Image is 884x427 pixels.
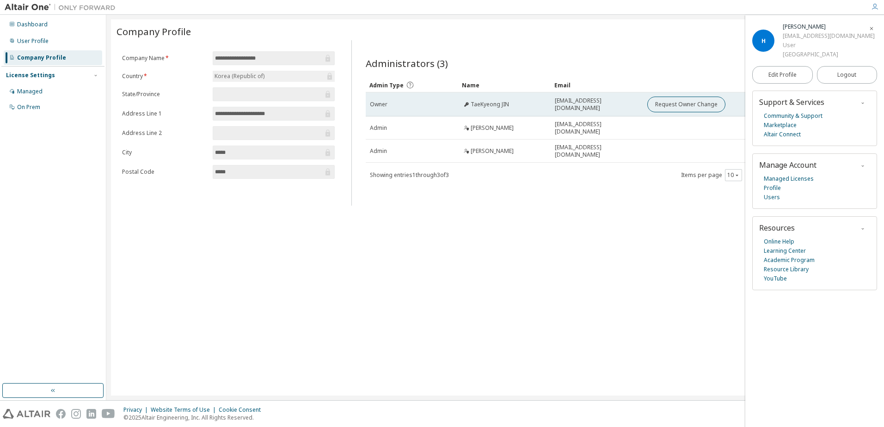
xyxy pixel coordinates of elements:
[783,31,875,41] div: [EMAIL_ADDRESS][DOMAIN_NAME]
[366,57,448,70] span: Administrators (3)
[471,124,514,132] span: [PERSON_NAME]
[370,124,387,132] span: Admin
[764,121,797,130] a: Marketplace
[817,66,878,84] button: Logout
[764,193,780,202] a: Users
[554,78,639,92] div: Email
[555,121,639,135] span: [EMAIL_ADDRESS][DOMAIN_NAME]
[837,70,856,79] span: Logout
[370,171,449,179] span: Showing entries 1 through 3 of 3
[783,50,875,59] div: [GEOGRAPHIC_DATA]
[71,409,81,419] img: instagram.svg
[768,71,797,79] span: Edit Profile
[123,406,151,414] div: Privacy
[764,246,806,256] a: Learning Center
[764,265,809,274] a: Resource Library
[759,97,824,107] span: Support & Services
[764,256,815,265] a: Academic Program
[122,110,207,117] label: Address Line 1
[369,81,404,89] span: Admin Type
[213,71,335,82] div: Korea (Republic of)
[117,25,191,38] span: Company Profile
[555,144,639,159] span: [EMAIL_ADDRESS][DOMAIN_NAME]
[122,149,207,156] label: City
[122,129,207,137] label: Address Line 2
[752,66,813,84] a: Edit Profile
[3,409,50,419] img: altair_logo.svg
[764,274,787,283] a: YouTube
[17,54,66,61] div: Company Profile
[764,174,814,183] a: Managed Licenses
[17,21,48,28] div: Dashboard
[761,37,766,45] span: H
[370,101,387,108] span: Owner
[6,72,55,79] div: License Settings
[102,409,115,419] img: youtube.svg
[122,91,207,98] label: State/Province
[764,183,781,193] a: Profile
[17,88,43,95] div: Managed
[783,41,875,50] div: User
[764,130,801,139] a: Altair Connect
[17,104,40,111] div: On Prem
[462,78,547,92] div: Name
[764,237,794,246] a: Online Help
[764,111,823,121] a: Community & Support
[213,71,266,81] div: Korea (Republic of)
[759,160,816,170] span: Manage Account
[471,101,509,108] span: TaeKyeong JIN
[122,55,207,62] label: Company Name
[727,171,740,179] button: 10
[122,168,207,176] label: Postal Code
[647,97,725,112] button: Request Owner Change
[370,147,387,155] span: Admin
[681,169,742,181] span: Items per page
[122,73,207,80] label: Country
[17,37,49,45] div: User Profile
[783,22,875,31] div: Hyunmu Kang
[123,414,266,421] p: © 2025 Altair Engineering, Inc. All Rights Reserved.
[471,147,514,155] span: [PERSON_NAME]
[151,406,219,414] div: Website Terms of Use
[5,3,120,12] img: Altair One
[56,409,66,419] img: facebook.svg
[86,409,96,419] img: linkedin.svg
[555,97,639,112] span: [EMAIL_ADDRESS][DOMAIN_NAME]
[219,406,266,414] div: Cookie Consent
[759,223,795,233] span: Resources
